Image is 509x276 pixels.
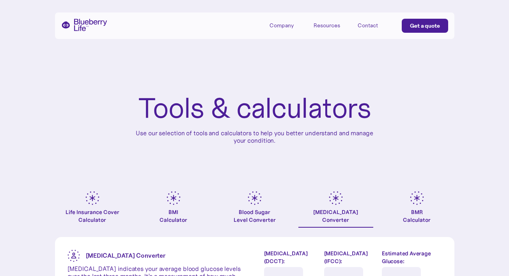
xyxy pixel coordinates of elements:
a: BMICalculator [136,191,211,228]
a: Life Insurance Cover Calculator [55,191,130,228]
a: [MEDICAL_DATA]Converter [298,191,373,228]
a: home [61,19,107,31]
a: BMRCalculator [380,191,454,228]
label: [MEDICAL_DATA] (DCCT): [264,249,318,265]
div: Get a quote [410,22,440,30]
a: Blood SugarLevel Converter [217,191,292,228]
div: Blood Sugar Level Converter [234,208,276,224]
div: Resources [314,19,349,32]
div: [MEDICAL_DATA] Converter [313,208,358,224]
label: Estimated Average Glucose: [382,249,442,265]
strong: [MEDICAL_DATA] Converter [86,251,166,259]
a: Contact [358,19,393,32]
a: Get a quote [402,19,448,33]
label: [MEDICAL_DATA] (IFCC): [324,249,376,265]
h1: Tools & calculators [138,94,371,123]
div: Life Insurance Cover Calculator [55,208,130,224]
p: Use our selection of tools and calculators to help you better understand and manage your condition. [130,129,380,144]
div: Resources [314,22,340,29]
div: Company [270,19,305,32]
div: Company [270,22,294,29]
div: BMI Calculator [160,208,187,224]
div: BMR Calculator [403,208,431,224]
div: Contact [358,22,378,29]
